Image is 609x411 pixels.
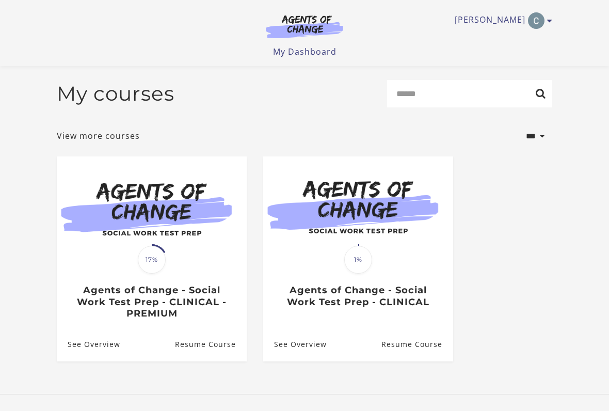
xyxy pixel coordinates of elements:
a: View more courses [57,130,140,142]
h3: Agents of Change - Social Work Test Prep - CLINICAL [274,284,442,308]
h2: My courses [57,82,174,106]
h3: Agents of Change - Social Work Test Prep - CLINICAL - PREMIUM [68,284,235,320]
a: Agents of Change - Social Work Test Prep - CLINICAL - PREMIUM: Resume Course [175,327,247,361]
a: Toggle menu [455,12,547,29]
a: Agents of Change - Social Work Test Prep - CLINICAL: See Overview [263,327,327,361]
a: Agents of Change - Social Work Test Prep - CLINICAL - PREMIUM: See Overview [57,327,120,361]
span: 1% [344,246,372,274]
img: Agents of Change Logo [255,14,354,38]
span: 17% [138,246,166,274]
a: Agents of Change - Social Work Test Prep - CLINICAL: Resume Course [381,327,453,361]
a: My Dashboard [273,46,336,57]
